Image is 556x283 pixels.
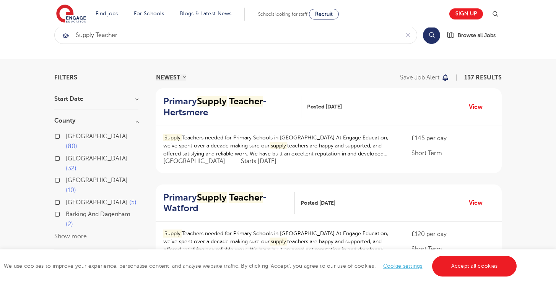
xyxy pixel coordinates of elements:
span: Posted [DATE] [307,103,342,111]
mark: supply [270,238,287,246]
p: £145 per day [411,134,494,143]
span: [GEOGRAPHIC_DATA] [163,157,233,165]
a: Blogs & Latest News [180,11,232,16]
a: View [469,102,488,112]
img: Engage Education [56,5,86,24]
span: Recruit [315,11,333,17]
mark: Supply [163,134,182,142]
mark: Teacher [229,192,263,203]
span: [GEOGRAPHIC_DATA] [66,155,128,162]
button: Save job alert [400,74,449,81]
mark: Supply [163,230,182,238]
button: Show more [54,233,87,240]
a: Browse all Jobs [446,31,502,40]
a: Find jobs [96,11,118,16]
h2: Primary - Watford [163,192,289,214]
h3: Start Date [54,96,138,102]
input: Submit [55,27,399,44]
a: Accept all cookies [432,256,517,277]
button: Search [423,27,440,44]
a: Sign up [449,8,483,19]
p: £120 per day [411,230,494,239]
span: [GEOGRAPHIC_DATA] [66,133,128,140]
a: PrimarySupply Teacher- Hertsmere [163,96,301,118]
span: Schools looking for staff [258,11,307,17]
a: For Schools [134,11,164,16]
button: Clear [399,27,417,44]
mark: supply [270,142,287,150]
a: View [469,198,488,208]
span: Barking And Dagenham [66,211,130,218]
span: 80 [66,143,77,150]
span: 32 [66,165,76,172]
span: 2 [66,221,73,228]
p: Save job alert [400,74,439,81]
span: Posted [DATE] [301,199,335,207]
span: 10 [66,187,76,194]
mark: Supply [197,192,227,203]
p: Teachers needed for Primary Schools in [GEOGRAPHIC_DATA] At Engage Education, we’ve spent over a ... [163,230,396,254]
span: [GEOGRAPHIC_DATA] [66,199,128,206]
input: [GEOGRAPHIC_DATA] 32 [66,155,71,160]
a: PrimarySupply Teacher- Watford [163,192,295,214]
p: Short Term [411,244,494,254]
a: Cookie settings [383,263,423,269]
a: Recruit [309,9,339,19]
span: Browse all Jobs [458,31,496,40]
h2: Primary - Hertsmere [163,96,295,118]
input: [GEOGRAPHIC_DATA] 80 [66,133,71,138]
span: 5 [129,199,137,206]
input: Barking And Dagenham 2 [66,211,71,216]
h3: County [54,118,138,124]
span: 137 RESULTS [464,74,502,81]
div: Submit [54,26,417,44]
p: Teachers needed for Primary Schools in [GEOGRAPHIC_DATA] At Engage Education, we’ve spent over a ... [163,134,396,158]
mark: Supply [197,96,227,107]
p: Starts [DATE] [241,157,276,165]
span: Filters [54,74,77,81]
span: We use cookies to improve your experience, personalise content, and analyse website traffic. By c... [4,263,519,269]
span: [GEOGRAPHIC_DATA] [66,177,128,184]
input: [GEOGRAPHIC_DATA] 5 [66,199,71,204]
p: Short Term [411,149,494,158]
mark: Teacher [229,96,263,107]
input: [GEOGRAPHIC_DATA] 10 [66,177,71,182]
